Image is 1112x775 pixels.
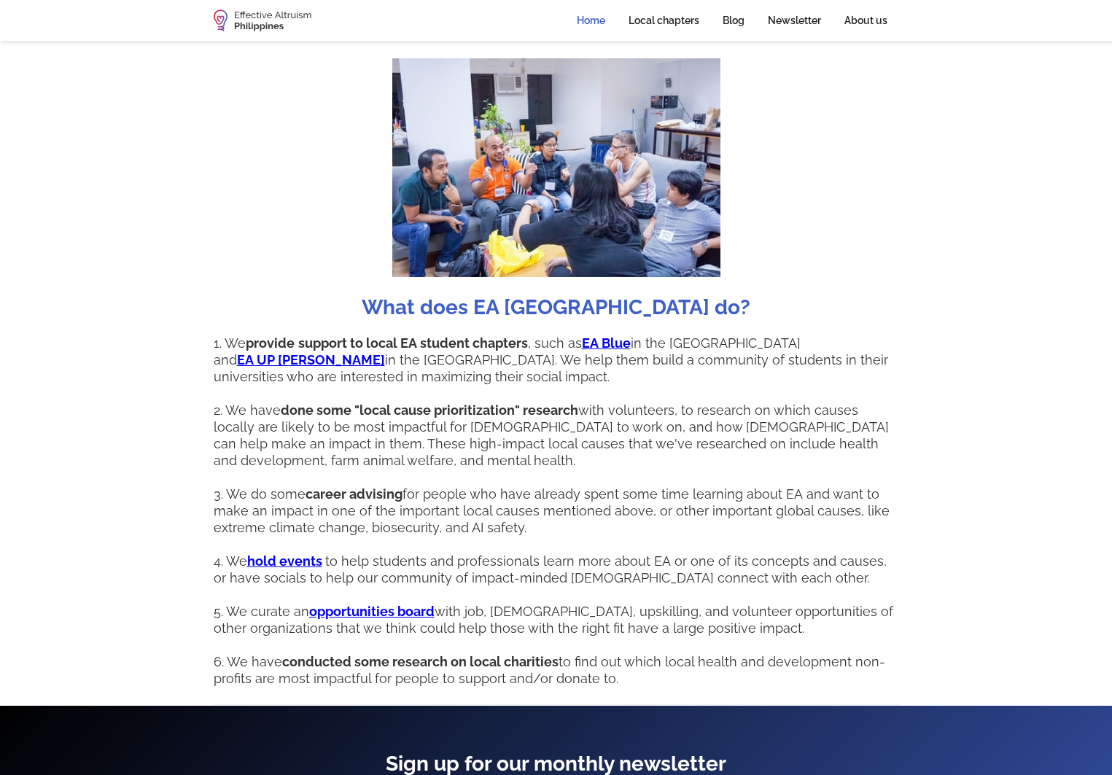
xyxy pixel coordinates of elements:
[214,9,311,31] a: home
[306,486,403,502] strong: career advising
[582,335,631,351] a: EA Blue
[282,654,559,669] strong: conducted some research on local charities
[247,553,322,569] a: hold events
[281,402,578,418] strong: done some "local cause prioritization" research
[214,335,899,687] p: 1. We , such as in the [GEOGRAPHIC_DATA] and in the [GEOGRAPHIC_DATA]. We help them build a commu...
[309,604,435,619] a: opportunities board
[565,4,617,36] a: Home
[833,4,899,36] a: About us
[711,4,756,36] a: Blog
[617,4,711,36] a: Local chapters
[392,58,720,277] img: Photo from an EA Philippines meetup
[362,295,750,321] h2: What does EA [GEOGRAPHIC_DATA] do?
[756,4,833,36] a: Newsletter
[298,335,528,351] strong: support to local EA student chapters
[246,335,295,351] strong: provide
[237,352,385,367] a: EA UP [PERSON_NAME]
